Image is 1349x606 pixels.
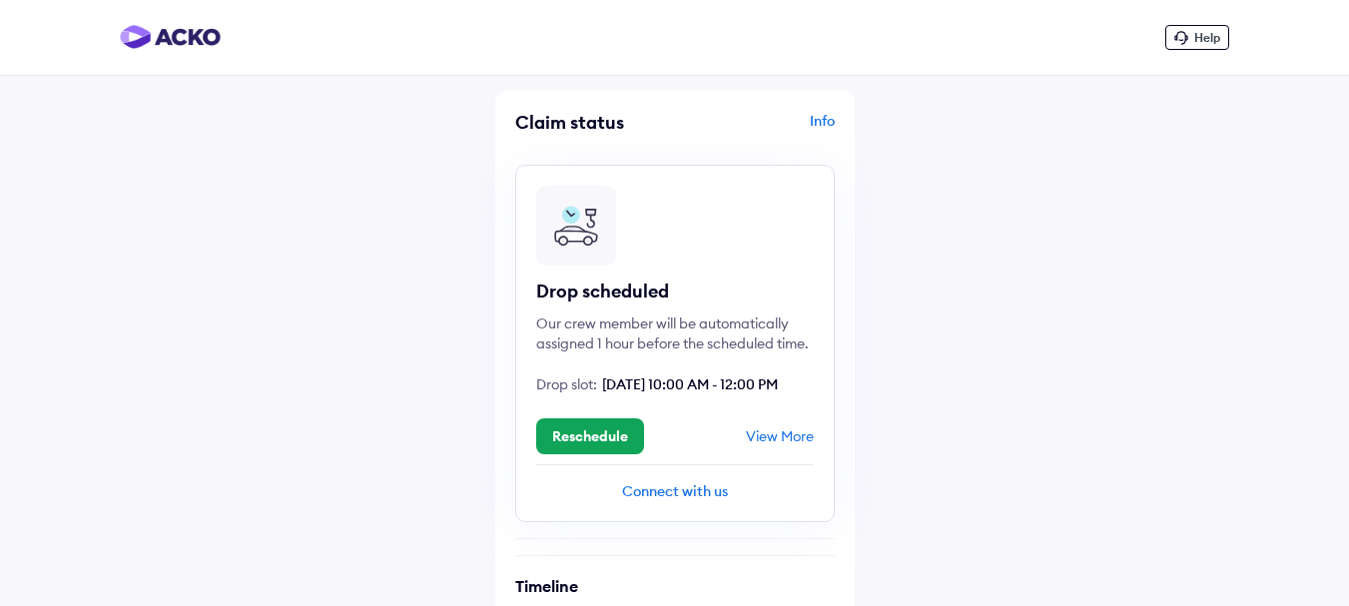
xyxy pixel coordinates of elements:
div: View More [746,427,814,445]
div: Claim status [515,111,670,134]
span: Drop slot: [536,375,597,393]
div: Drop scheduled [536,280,814,303]
img: horizontal-gradient.png [120,25,221,49]
h6: Timeline [515,576,835,596]
button: Reschedule [536,418,644,454]
div: Info [680,111,835,149]
div: Connect with us [536,481,814,501]
span: [DATE] 10:00 AM - 12:00 PM [602,375,778,393]
div: Our crew member will be automatically assigned 1 hour before the scheduled time. [536,313,814,353]
span: Help [1194,30,1220,45]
